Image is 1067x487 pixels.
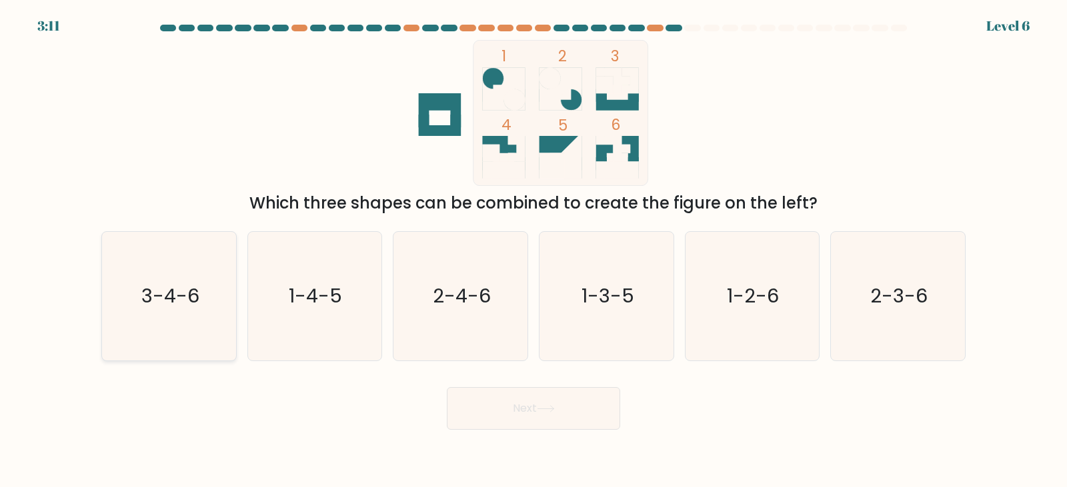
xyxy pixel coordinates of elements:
text: 3-4-6 [141,283,199,310]
text: 1-3-5 [582,283,634,310]
text: 1-2-6 [728,283,780,310]
tspan: 3 [612,45,620,67]
button: Next [447,387,620,430]
tspan: 6 [612,114,621,135]
div: Level 6 [986,16,1030,36]
tspan: 2 [559,45,568,67]
text: 2-3-6 [871,283,928,310]
tspan: 4 [502,114,512,135]
tspan: 1 [502,45,507,67]
div: 3:11 [37,16,60,36]
text: 1-4-5 [289,283,343,310]
div: Which three shapes can be combined to create the figure on the left? [109,191,958,215]
text: 2-4-6 [433,283,491,310]
tspan: 5 [559,115,568,136]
